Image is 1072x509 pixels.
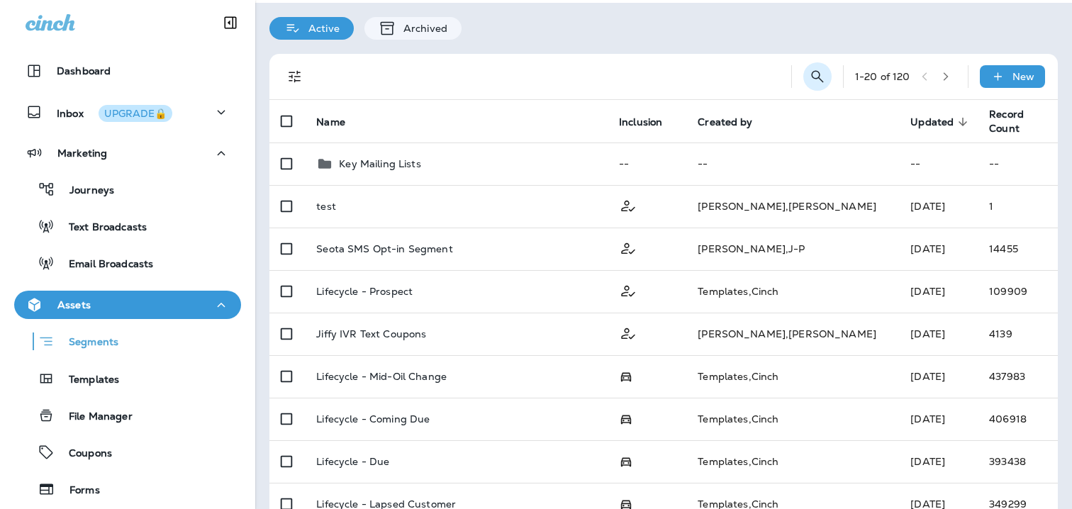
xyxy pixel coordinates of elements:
[14,211,241,241] button: Text Broadcasts
[686,270,899,313] td: Templates , Cinch
[899,185,978,228] td: [DATE]
[396,23,447,34] p: Archived
[619,326,637,339] span: Customer Only
[14,248,241,278] button: Email Broadcasts
[978,142,1058,185] td: --
[57,65,111,77] p: Dashboard
[619,454,633,467] span: Possession
[619,412,633,425] span: Possession
[99,105,172,122] button: UPGRADE🔒
[55,258,153,272] p: Email Broadcasts
[55,484,100,498] p: Forms
[301,23,340,34] p: Active
[978,355,1058,398] td: 437983
[316,243,452,254] p: Seota SMS Opt-in Segment
[14,139,241,167] button: Marketing
[803,62,832,91] button: Search Segments
[57,105,172,120] p: Inbox
[55,221,147,235] p: Text Broadcasts
[14,57,241,85] button: Dashboard
[619,284,637,296] span: Customer Only
[978,228,1058,270] td: 14455
[619,116,662,128] span: Inclusion
[14,474,241,504] button: Forms
[55,374,119,387] p: Templates
[698,116,752,128] span: Created by
[57,147,107,159] p: Marketing
[619,116,681,128] span: Inclusion
[686,313,899,355] td: [PERSON_NAME] , [PERSON_NAME]
[316,286,413,297] p: Lifecycle - Prospect
[978,313,1058,355] td: 4139
[619,369,633,382] span: Possession
[686,185,899,228] td: [PERSON_NAME] , [PERSON_NAME]
[978,185,1058,228] td: 1
[686,228,899,270] td: [PERSON_NAME] , J-P
[686,440,899,483] td: Templates , Cinch
[910,116,954,128] span: Updated
[316,201,336,212] p: test
[978,270,1058,313] td: 109909
[14,364,241,393] button: Templates
[14,326,241,357] button: Segments
[316,328,426,340] p: Jiffy IVR Text Coupons
[978,440,1058,483] td: 393438
[619,241,637,254] span: Customer Only
[14,291,241,319] button: Assets
[55,447,112,461] p: Coupons
[1012,71,1034,82] p: New
[55,336,118,350] p: Segments
[978,398,1058,440] td: 406918
[899,228,978,270] td: [DATE]
[899,355,978,398] td: [DATE]
[316,116,345,128] span: Name
[316,371,447,382] p: Lifecycle - Mid-Oil Change
[899,313,978,355] td: [DATE]
[619,198,637,211] span: Customer Only
[55,184,114,198] p: Journeys
[14,401,241,430] button: File Manager
[14,437,241,467] button: Coupons
[316,116,364,128] span: Name
[899,270,978,313] td: [DATE]
[316,456,389,467] p: Lifecycle - Due
[899,440,978,483] td: [DATE]
[608,142,686,185] td: --
[686,398,899,440] td: Templates , Cinch
[686,355,899,398] td: Templates , Cinch
[989,108,1024,135] span: Record Count
[339,158,420,169] p: Key Mailing Lists
[910,116,972,128] span: Updated
[899,142,978,185] td: --
[211,9,250,37] button: Collapse Sidebar
[899,398,978,440] td: [DATE]
[698,116,771,128] span: Created by
[14,174,241,204] button: Journeys
[57,299,91,311] p: Assets
[281,62,309,91] button: Filters
[104,108,167,118] div: UPGRADE🔒
[686,142,899,185] td: --
[855,71,910,82] div: 1 - 20 of 120
[14,98,241,126] button: InboxUPGRADE🔒
[55,410,133,424] p: File Manager
[316,413,430,425] p: Lifecycle - Coming Due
